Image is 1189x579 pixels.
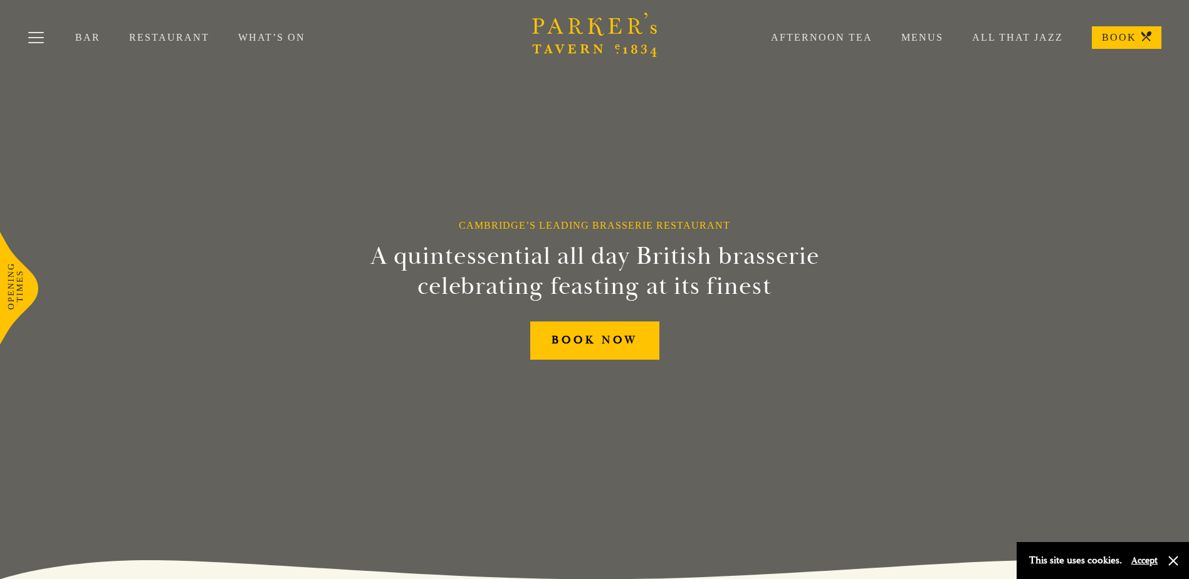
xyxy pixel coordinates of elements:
button: Accept [1131,555,1158,566]
h1: Cambridge’s Leading Brasserie Restaurant [459,219,730,231]
button: Close and accept [1167,555,1180,567]
h2: A quintessential all day British brasserie celebrating feasting at its finest [309,241,881,301]
a: BOOK NOW [530,321,659,360]
p: This site uses cookies. [1029,551,1122,570]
